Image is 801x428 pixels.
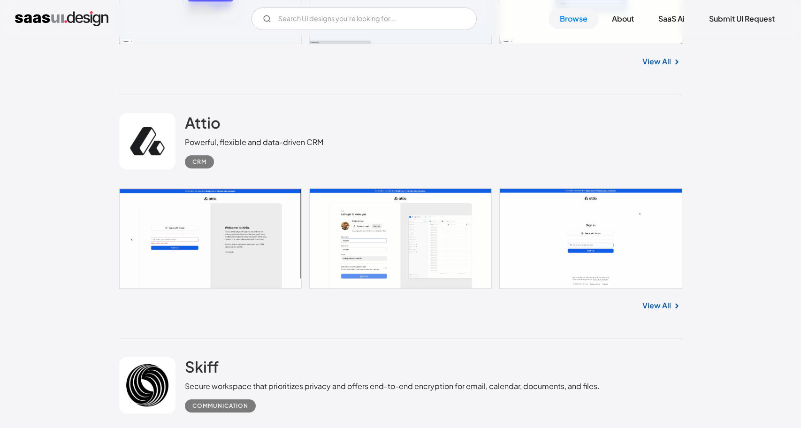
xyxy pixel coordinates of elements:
a: About [601,8,645,29]
h2: Skiff [185,357,219,376]
div: Communication [192,400,248,412]
div: Powerful, flexible and data-driven CRM [185,137,323,148]
a: View All [642,56,671,67]
a: home [15,11,108,26]
a: Browse [549,8,599,29]
a: Skiff [185,357,219,381]
div: Secure workspace that prioritizes privacy and offers end-to-end encryption for email, calendar, d... [185,381,600,392]
div: CRM [192,156,206,168]
form: Email Form [252,8,477,30]
input: Search UI designs you're looking for... [252,8,477,30]
h2: Attio [185,113,221,132]
a: Submit UI Request [698,8,786,29]
a: View All [642,300,671,311]
a: Attio [185,113,221,137]
a: SaaS Ai [647,8,696,29]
